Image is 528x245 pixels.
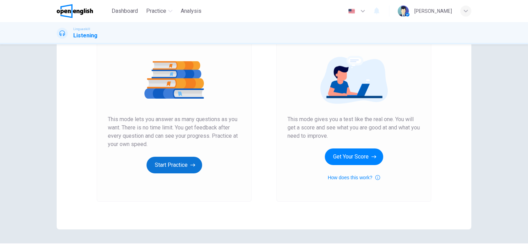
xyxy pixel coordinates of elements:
button: Dashboard [109,5,141,17]
span: This mode lets you answer as many questions as you want. There is no time limit. You get feedback... [108,115,241,148]
button: Start Practice [147,157,202,173]
button: Get Your Score [325,148,383,165]
div: [PERSON_NAME] [414,7,452,15]
span: Linguaskill [73,27,90,31]
a: OpenEnglish logo [57,4,109,18]
button: Analysis [178,5,204,17]
img: en [347,9,356,14]
span: This mode gives you a test like the real one. You will get a score and see what you are good at a... [287,115,420,140]
img: OpenEnglish logo [57,4,93,18]
button: Practice [143,5,175,17]
h1: Listening [73,31,97,40]
span: Dashboard [112,7,138,15]
img: Profile picture [398,6,409,17]
span: Practice [146,7,166,15]
span: Analysis [181,7,201,15]
button: How does this work? [328,173,380,182]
